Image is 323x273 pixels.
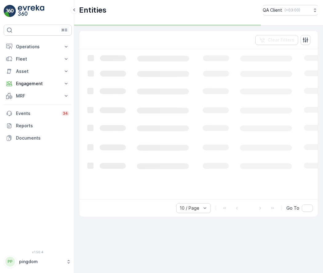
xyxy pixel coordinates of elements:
[16,44,59,50] p: Operations
[61,28,67,33] p: ⌘B
[4,65,72,77] button: Asset
[4,41,72,53] button: Operations
[286,205,299,211] span: Go To
[16,81,59,87] p: Engagement
[4,5,16,17] img: logo
[16,110,58,117] p: Events
[263,5,318,15] button: QA Client(+03:00)
[16,93,59,99] p: MRF
[268,37,294,43] p: Clear Filters
[4,250,72,254] span: v 1.50.4
[4,77,72,90] button: Engagement
[18,5,44,17] img: logo_light-DOdMpM7g.png
[16,68,59,74] p: Asset
[5,257,15,267] div: PP
[63,111,68,116] p: 34
[16,123,69,129] p: Reports
[4,90,72,102] button: MRF
[285,8,300,13] p: ( +03:00 )
[16,135,69,141] p: Documents
[19,259,63,265] p: pingdom
[263,7,282,13] p: QA Client
[255,35,298,45] button: Clear Filters
[4,107,72,120] a: Events34
[4,255,72,268] button: PPpingdom
[4,132,72,144] a: Documents
[79,5,106,15] p: Entities
[4,120,72,132] a: Reports
[16,56,59,62] p: Fleet
[4,53,72,65] button: Fleet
